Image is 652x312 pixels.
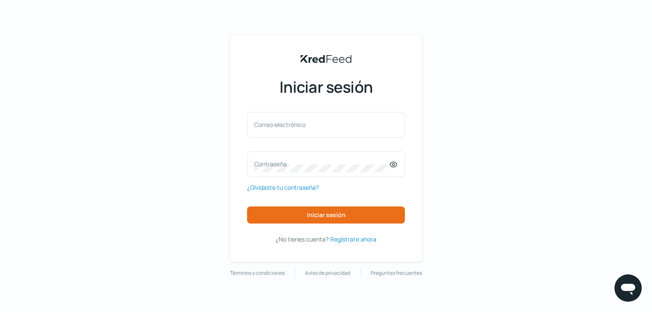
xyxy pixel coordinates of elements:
font: Preguntas frecuentes [371,269,422,277]
font: Regístrate ahora [330,235,376,243]
img: icono de chat [620,280,637,297]
font: Correo electrónico [254,121,306,129]
font: ¿Olvidaste tu contraseña? [247,183,319,191]
font: Iniciar sesión [307,211,346,219]
a: Aviso de privacidad [305,268,350,278]
font: ¿No tienes cuenta? [276,235,329,243]
font: Iniciar sesión [279,77,373,97]
font: Aviso de privacidad [305,269,350,277]
a: Preguntas frecuentes [371,268,422,278]
button: Iniciar sesión [247,206,405,224]
a: ¿Olvidaste tu contraseña? [247,182,319,193]
font: Contraseña [254,160,287,168]
a: Términos y condiciones [230,268,285,278]
font: Términos y condiciones [230,269,285,277]
a: Regístrate ahora [330,234,376,244]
